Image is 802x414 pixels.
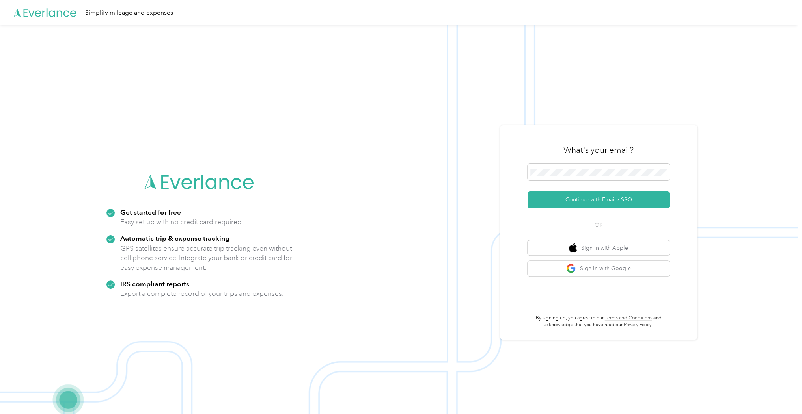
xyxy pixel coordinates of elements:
[528,315,670,329] p: By signing up, you agree to our and acknowledge that you have read our .
[528,240,670,256] button: apple logoSign in with Apple
[585,221,612,229] span: OR
[120,234,229,242] strong: Automatic trip & expense tracking
[120,243,293,273] p: GPS satellites ensure accurate trip tracking even without cell phone service. Integrate your bank...
[624,322,652,328] a: Privacy Policy
[563,145,634,156] h3: What's your email?
[528,191,670,208] button: Continue with Email / SSO
[528,261,670,276] button: google logoSign in with Google
[566,264,576,273] img: google logo
[120,208,181,216] strong: Get started for free
[120,280,189,288] strong: IRS compliant reports
[85,8,173,18] div: Simplify mileage and expenses
[569,243,577,253] img: apple logo
[120,217,242,227] p: Easy set up with no credit card required
[120,289,283,299] p: Export a complete record of your trips and expenses.
[605,315,652,321] a: Terms and Conditions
